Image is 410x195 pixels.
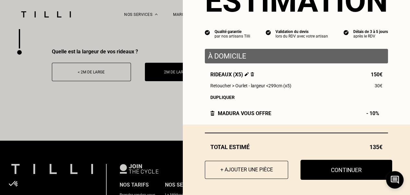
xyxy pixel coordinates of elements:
[300,160,392,180] button: Continuer
[205,29,210,35] img: icon list info
[266,29,271,35] img: icon list info
[251,72,254,76] img: Supprimer
[366,110,382,116] span: - 10%
[210,83,291,88] span: Retoucher > Ourlet - largeur <299cm (x5)
[210,71,254,78] span: Rideaux (x5)
[210,95,382,100] div: Dupliquer
[245,72,249,76] img: Éditer
[215,34,250,38] div: par nos artisans Tilli
[344,29,349,35] img: icon list info
[369,144,382,150] span: 135€
[375,83,382,88] span: 30€
[275,29,328,34] div: Validation du devis
[275,34,328,38] div: lors du RDV avec votre artisan
[353,29,388,34] div: Délais de 3 à 5 jours
[353,34,388,38] div: après le RDV
[208,52,385,60] p: À domicile
[205,144,388,150] div: Total estimé
[215,29,250,34] div: Qualité garantie
[371,71,382,78] span: 150€
[205,161,288,179] button: + Ajouter une pièce
[210,110,271,116] div: Madura vous offre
